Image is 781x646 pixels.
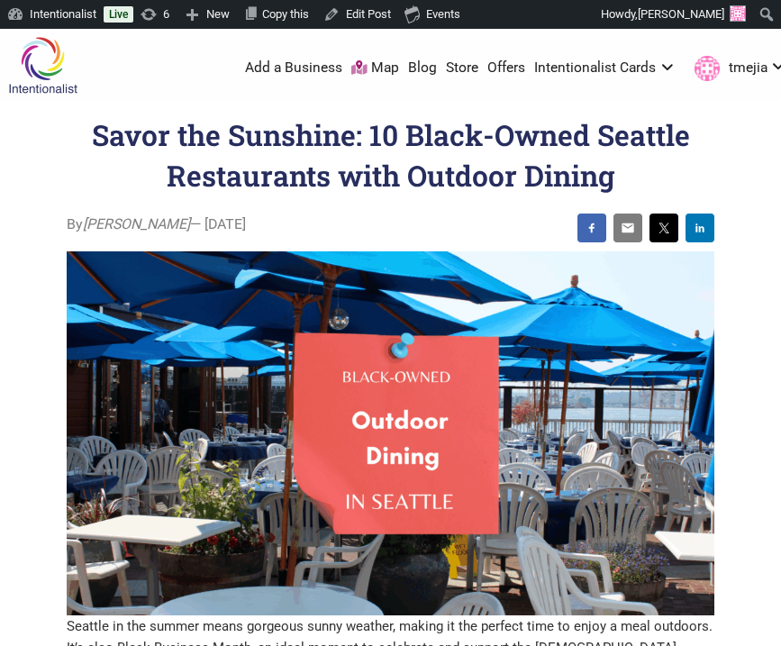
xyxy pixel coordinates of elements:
a: Live [104,6,133,23]
a: Map [351,59,399,78]
img: facebook sharing button [585,221,599,235]
img: twitter sharing button [657,221,671,235]
span: By — [DATE] [67,214,246,235]
a: Blog [408,59,437,78]
a: Store [446,59,478,78]
span: [PERSON_NAME] [638,7,724,21]
h1: Savor the Sunshine: 10 Black-Owned Seattle Restaurants with Outdoor Dining [92,116,690,195]
a: Add a Business [245,59,342,78]
img: linkedin sharing button [693,221,707,235]
img: email sharing button [621,221,635,235]
a: Intentionalist Cards [534,59,677,78]
a: Offers [487,59,525,78]
i: [PERSON_NAME] [83,215,190,232]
